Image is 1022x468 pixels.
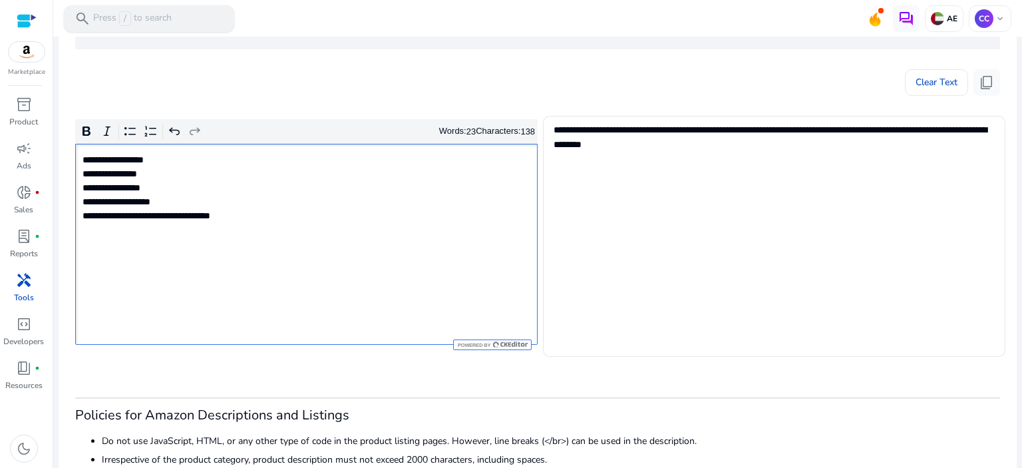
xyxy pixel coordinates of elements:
[456,342,490,348] span: Powered by
[16,184,32,200] span: donut_small
[979,75,995,91] span: content_copy
[35,365,40,371] span: fiber_manual_record
[520,126,535,136] label: 138
[35,190,40,195] span: fiber_manual_record
[9,42,45,62] img: amazon.svg
[16,441,32,457] span: dark_mode
[466,126,476,136] label: 23
[5,379,43,391] p: Resources
[905,69,968,96] button: Clear Text
[102,434,1000,448] li: Do not use JavaScript, HTML, or any other type of code in the product listing pages. However, lin...
[35,234,40,239] span: fiber_manual_record
[102,453,1000,467] li: Irrespective of the product category, product description must not exceed 2000 characters, includ...
[16,140,32,156] span: campaign
[10,248,38,260] p: Reports
[16,316,32,332] span: code_blocks
[75,11,90,27] span: search
[17,160,31,172] p: Ads
[8,67,45,77] p: Marketplace
[9,116,38,128] p: Product
[931,12,944,25] img: ae.svg
[3,336,44,348] p: Developers
[995,13,1005,24] span: keyboard_arrow_down
[14,292,34,304] p: Tools
[944,13,957,24] p: AE
[916,69,957,96] span: Clear Text
[75,119,538,144] div: Editor toolbar
[16,228,32,244] span: lab_profile
[16,360,32,376] span: book_4
[439,123,535,140] div: Words: Characters:
[975,9,993,28] p: CC
[119,11,131,26] span: /
[75,407,1000,423] h3: Policies for Amazon Descriptions and Listings
[16,97,32,113] span: inventory_2
[973,69,1000,96] button: content_copy
[14,204,33,216] p: Sales
[93,11,172,26] p: Press to search
[16,272,32,288] span: handyman
[75,144,538,345] div: Rich Text Editor. Editing area: main. Press Alt+0 for help.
